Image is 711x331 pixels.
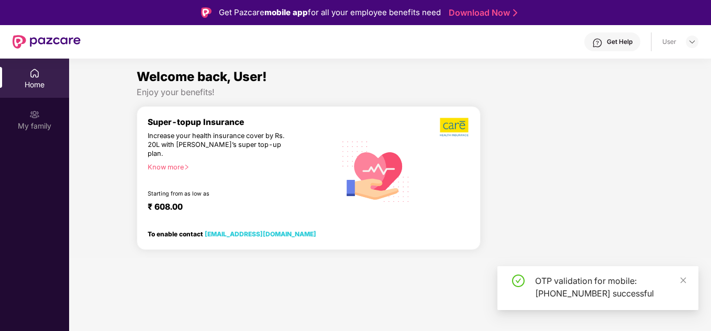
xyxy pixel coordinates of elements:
[680,277,687,284] span: close
[29,109,40,120] img: svg+xml;base64,PHN2ZyB3aWR0aD0iMjAiIGhlaWdodD0iMjAiIHZpZXdCb3g9IjAgMCAyMCAyMCIgZmlsbD0ibm9uZSIgeG...
[512,275,525,287] span: check-circle
[219,6,441,19] div: Get Pazcare for all your employee benefits need
[13,35,81,49] img: New Pazcare Logo
[688,38,696,46] img: svg+xml;base64,PHN2ZyBpZD0iRHJvcGRvd24tMzJ4MzIiIHhtbG5zPSJodHRwOi8vd3d3LnczLm9yZy8yMDAwL3N2ZyIgd2...
[449,7,514,18] a: Download Now
[148,117,336,127] div: Super-topup Insurance
[148,230,316,237] div: To enable contact
[148,132,290,158] div: Increase your health insurance cover by Rs. 20L with [PERSON_NAME]’s super top-up plan.
[137,69,267,84] span: Welcome back, User!
[592,38,603,48] img: svg+xml;base64,PHN2ZyBpZD0iSGVscC0zMngzMiIgeG1sbnM9Imh0dHA6Ly93d3cudzMub3JnLzIwMDAvc3ZnIiB3aWR0aD...
[148,202,325,214] div: ₹ 608.00
[336,130,416,212] img: svg+xml;base64,PHN2ZyB4bWxucz0iaHR0cDovL3d3dy53My5vcmcvMjAwMC9zdmciIHhtbG5zOnhsaW5rPSJodHRwOi8vd3...
[535,275,686,300] div: OTP validation for mobile: [PHONE_NUMBER] successful
[513,7,517,18] img: Stroke
[205,230,316,238] a: [EMAIL_ADDRESS][DOMAIN_NAME]
[148,163,329,170] div: Know more
[184,164,190,170] span: right
[662,38,676,46] div: User
[607,38,632,46] div: Get Help
[264,7,308,17] strong: mobile app
[29,68,40,78] img: svg+xml;base64,PHN2ZyBpZD0iSG9tZSIgeG1sbnM9Imh0dHA6Ly93d3cudzMub3JnLzIwMDAvc3ZnIiB3aWR0aD0iMjAiIG...
[440,117,470,137] img: b5dec4f62d2307b9de63beb79f102df3.png
[137,87,643,98] div: Enjoy your benefits!
[148,190,291,198] div: Starting from as low as
[201,7,212,18] img: Logo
